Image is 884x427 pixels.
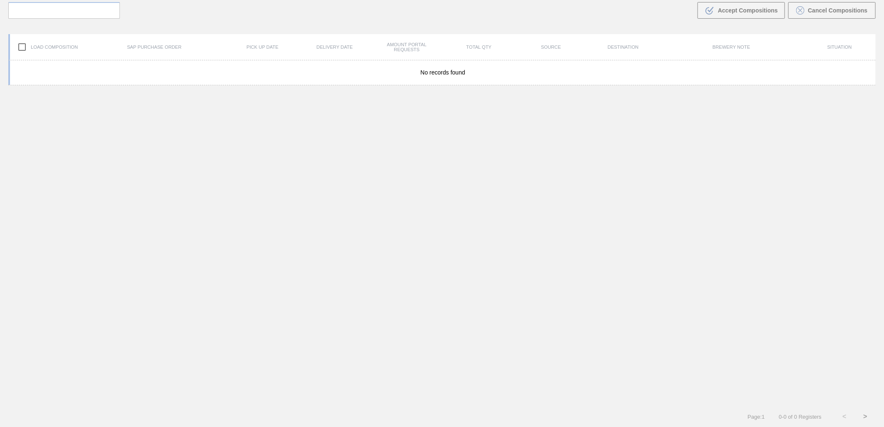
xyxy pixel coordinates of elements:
div: Amount Portal Requests [371,42,443,52]
button: < [834,406,855,427]
div: Destination [587,45,659,50]
span: 0 - 0 of 0 Registers [777,414,822,420]
div: Situation [804,45,876,50]
div: Brewery Note [659,45,804,50]
span: Cancel Compositions [808,7,867,14]
span: Accept Compositions [718,7,778,14]
div: Delivery Date [298,45,370,50]
div: Source [515,45,587,50]
div: Pick up Date [226,45,298,50]
div: Load composition [10,38,82,56]
div: Total Qty [443,45,515,50]
button: Accept Compositions [698,2,785,19]
button: Cancel Compositions [788,2,876,19]
div: SAP Purchase Order [82,45,226,50]
button: > [855,406,876,427]
span: Page : 1 [747,414,765,420]
span: No records found [420,69,465,76]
